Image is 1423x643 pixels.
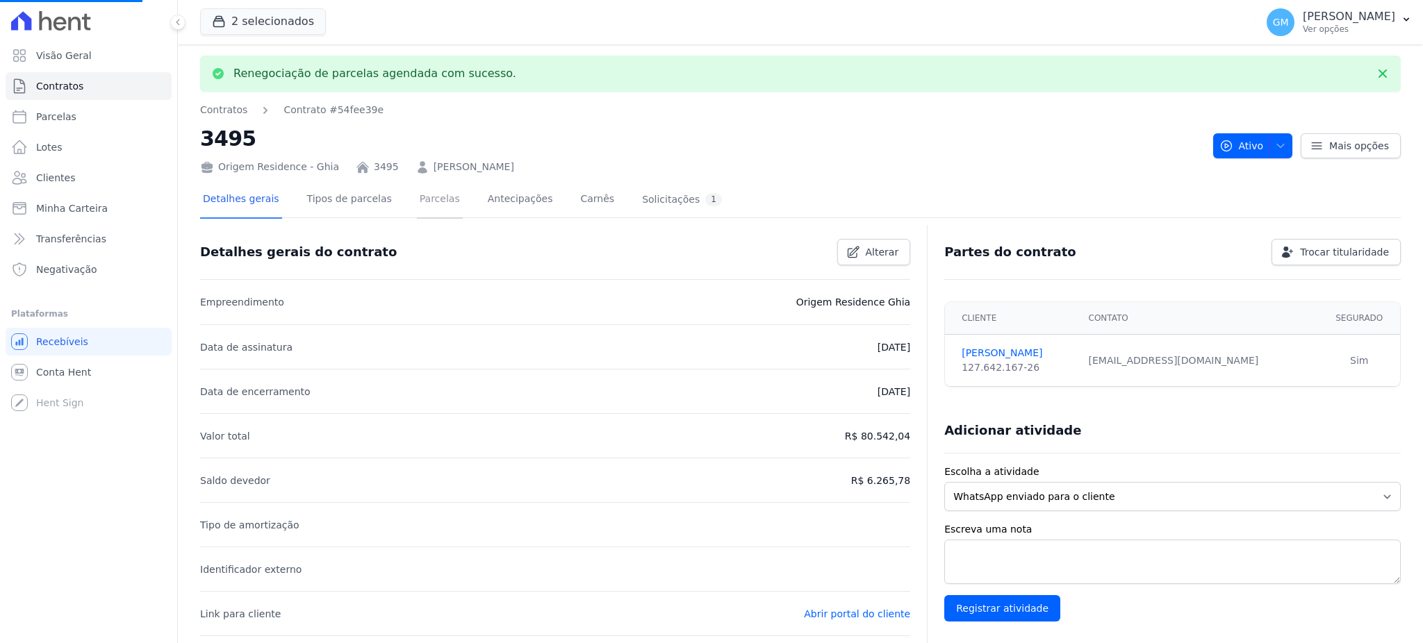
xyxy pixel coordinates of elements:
p: Renegociação de parcelas agendada com sucesso. [233,67,516,81]
span: Mais opções [1329,139,1389,153]
div: [EMAIL_ADDRESS][DOMAIN_NAME] [1089,353,1310,368]
span: Lotes [36,140,63,154]
a: Carnês [577,182,617,219]
div: 1 [705,193,722,206]
p: Ver opções [1303,24,1395,35]
a: Contrato #54fee39e [283,103,384,117]
p: Origem Residence Ghia [796,294,910,310]
div: Origem Residence - Ghia [200,160,339,174]
a: Antecipações [485,182,556,219]
div: 127.642.167-26 [962,360,1071,375]
label: Escreva uma nota [944,522,1401,537]
span: Conta Hent [36,365,91,379]
label: Escolha a atividade [944,465,1401,479]
span: Minha Carteira [36,201,108,215]
h3: Adicionar atividade [944,422,1081,439]
a: Contratos [6,72,172,100]
span: GM [1273,17,1289,27]
a: Solicitações1 [639,182,725,219]
p: Valor total [200,428,250,444]
td: Sim [1319,335,1400,387]
div: Plataformas [11,306,166,322]
a: Contratos [200,103,247,117]
a: Detalhes gerais [200,182,282,219]
button: Ativo [1213,133,1293,158]
p: Link para cliente [200,606,281,622]
span: Recebíveis [36,335,88,349]
a: Conta Hent [6,358,172,386]
a: 3495 [374,160,399,174]
div: Solicitações [642,193,722,206]
a: Mais opções [1301,133,1401,158]
p: Tipo de amortização [200,517,299,533]
a: [PERSON_NAME] [962,346,1071,360]
a: Negativação [6,256,172,283]
button: GM [PERSON_NAME] Ver opções [1256,3,1423,42]
nav: Breadcrumb [200,103,384,117]
th: Contato [1080,302,1319,335]
h2: 3495 [200,123,1202,154]
p: Data de assinatura [200,339,293,356]
input: Registrar atividade [944,595,1060,621]
p: [PERSON_NAME] [1303,10,1395,24]
a: Transferências [6,225,172,253]
a: Minha Carteira [6,194,172,222]
span: Parcelas [36,110,76,124]
a: Parcelas [417,182,463,219]
a: Alterar [837,239,911,265]
p: Empreendimento [200,294,284,310]
span: Transferências [36,232,106,246]
span: Clientes [36,171,75,185]
p: Identificador externo [200,561,302,578]
p: [DATE] [878,383,910,400]
span: Ativo [1219,133,1264,158]
a: Visão Geral [6,42,172,69]
span: Visão Geral [36,49,92,62]
p: Data de encerramento [200,383,311,400]
a: Recebíveis [6,328,172,356]
p: R$ 80.542,04 [845,428,910,444]
span: Contratos [36,79,83,93]
a: Tipos de parcelas [304,182,395,219]
span: Alterar [866,245,899,259]
span: Trocar titularidade [1300,245,1389,259]
th: Segurado [1319,302,1400,335]
a: Lotes [6,133,172,161]
th: Cliente [945,302,1080,335]
a: [PERSON_NAME] [434,160,514,174]
a: Trocar titularidade [1272,239,1401,265]
a: Clientes [6,164,172,192]
p: [DATE] [878,339,910,356]
h3: Detalhes gerais do contrato [200,244,397,260]
a: Abrir portal do cliente [804,608,910,619]
a: Parcelas [6,103,172,131]
p: R$ 6.265,78 [851,472,910,489]
h3: Partes do contrato [944,244,1076,260]
span: Negativação [36,262,97,276]
p: Saldo devedor [200,472,270,489]
nav: Breadcrumb [200,103,1202,117]
button: 2 selecionados [200,8,326,35]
